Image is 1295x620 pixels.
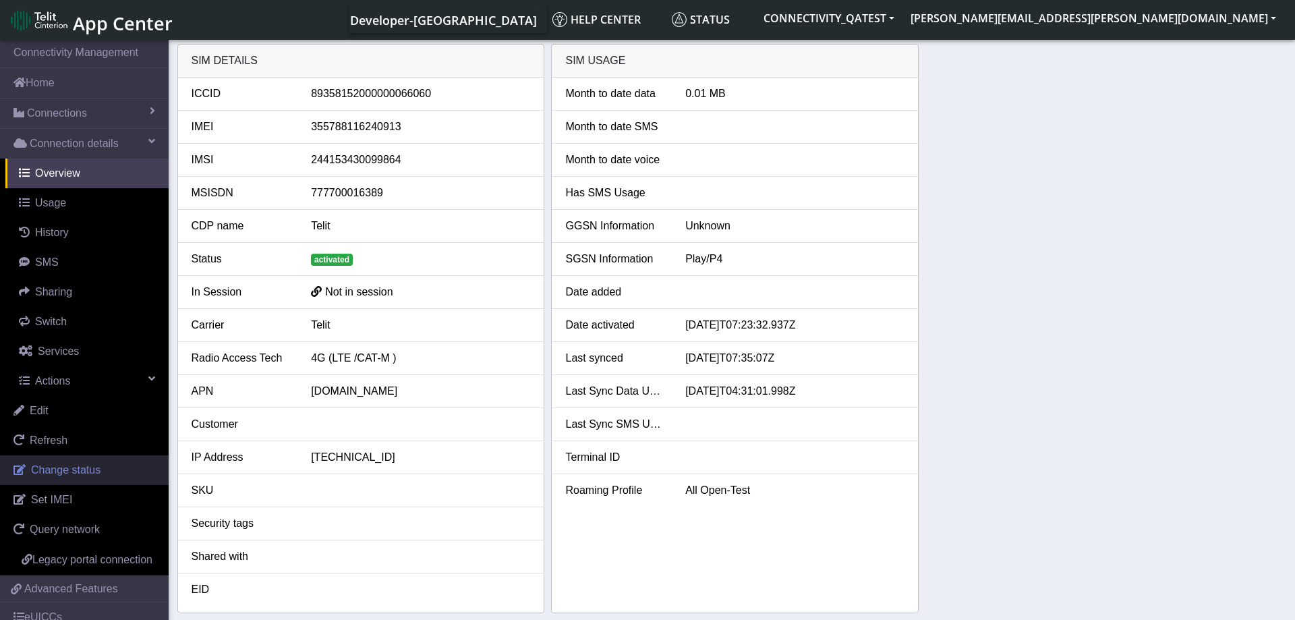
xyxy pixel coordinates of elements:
[552,12,641,27] span: Help center
[181,515,301,532] div: Security tags
[666,6,755,33] a: Status
[350,12,537,28] span: Developer-[GEOGRAPHIC_DATA]
[755,6,902,30] button: CONNECTIVITY_QATEST
[35,256,59,268] span: SMS
[325,286,393,298] span: Not in session
[181,284,301,300] div: In Session
[181,152,301,168] div: IMSI
[178,45,544,78] div: SIM details
[35,316,67,327] span: Switch
[181,317,301,333] div: Carrier
[38,345,79,357] span: Services
[31,464,100,476] span: Change status
[30,434,67,446] span: Refresh
[5,307,169,337] a: Switch
[181,548,301,565] div: Shared with
[30,524,100,535] span: Query network
[301,350,540,366] div: 4G (LTE /CAT-M )
[5,188,169,218] a: Usage
[675,350,915,366] div: [DATE]T07:35:07Z
[301,152,540,168] div: 244153430099864
[73,11,173,36] span: App Center
[5,366,169,396] a: Actions
[181,582,301,598] div: EID
[311,254,353,266] span: activated
[555,449,675,466] div: Terminal ID
[555,284,675,300] div: Date added
[555,317,675,333] div: Date activated
[181,350,301,366] div: Radio Access Tech
[301,449,540,466] div: [TECHNICAL_ID]
[5,159,169,188] a: Overview
[24,581,118,597] span: Advanced Features
[35,375,70,387] span: Actions
[5,218,169,248] a: History
[675,482,915,499] div: All Open-Test
[27,105,87,121] span: Connections
[552,45,918,78] div: SIM Usage
[555,119,675,135] div: Month to date SMS
[555,383,675,399] div: Last Sync Data Usage
[349,6,536,33] a: Your current platform instance
[11,5,171,34] a: App Center
[555,350,675,366] div: Last synced
[675,86,915,102] div: 0.01 MB
[301,218,540,234] div: Telit
[675,317,915,333] div: [DATE]T07:23:32.937Z
[555,185,675,201] div: Has SMS Usage
[672,12,730,27] span: Status
[675,218,915,234] div: Unknown
[30,136,119,152] span: Connection details
[301,119,540,135] div: 355788116240913
[675,383,915,399] div: [DATE]T04:31:01.998Z
[675,251,915,267] div: Play/P4
[30,405,49,416] span: Edit
[555,152,675,168] div: Month to date voice
[35,167,80,179] span: Overview
[181,251,301,267] div: Status
[181,218,301,234] div: CDP name
[555,482,675,499] div: Roaming Profile
[181,383,301,399] div: APN
[301,86,540,102] div: 89358152000000066060
[181,416,301,432] div: Customer
[181,86,301,102] div: ICCID
[552,12,567,27] img: knowledge.svg
[672,12,687,27] img: status.svg
[5,248,169,277] a: SMS
[555,251,675,267] div: SGSN Information
[35,227,69,238] span: History
[32,554,152,565] span: Legacy portal connection
[555,86,675,102] div: Month to date data
[547,6,666,33] a: Help center
[555,416,675,432] div: Last Sync SMS Usage
[301,383,540,399] div: [DOMAIN_NAME]
[5,337,169,366] a: Services
[11,9,67,31] img: logo-telit-cinterion-gw-new.png
[902,6,1284,30] button: [PERSON_NAME][EMAIL_ADDRESS][PERSON_NAME][DOMAIN_NAME]
[181,449,301,466] div: IP Address
[181,185,301,201] div: MSISDN
[5,277,169,307] a: Sharing
[301,185,540,201] div: 777700016389
[301,317,540,333] div: Telit
[35,197,66,208] span: Usage
[555,218,675,234] div: GGSN Information
[31,494,72,505] span: Set IMEI
[181,119,301,135] div: IMEI
[35,286,72,298] span: Sharing
[181,482,301,499] div: SKU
